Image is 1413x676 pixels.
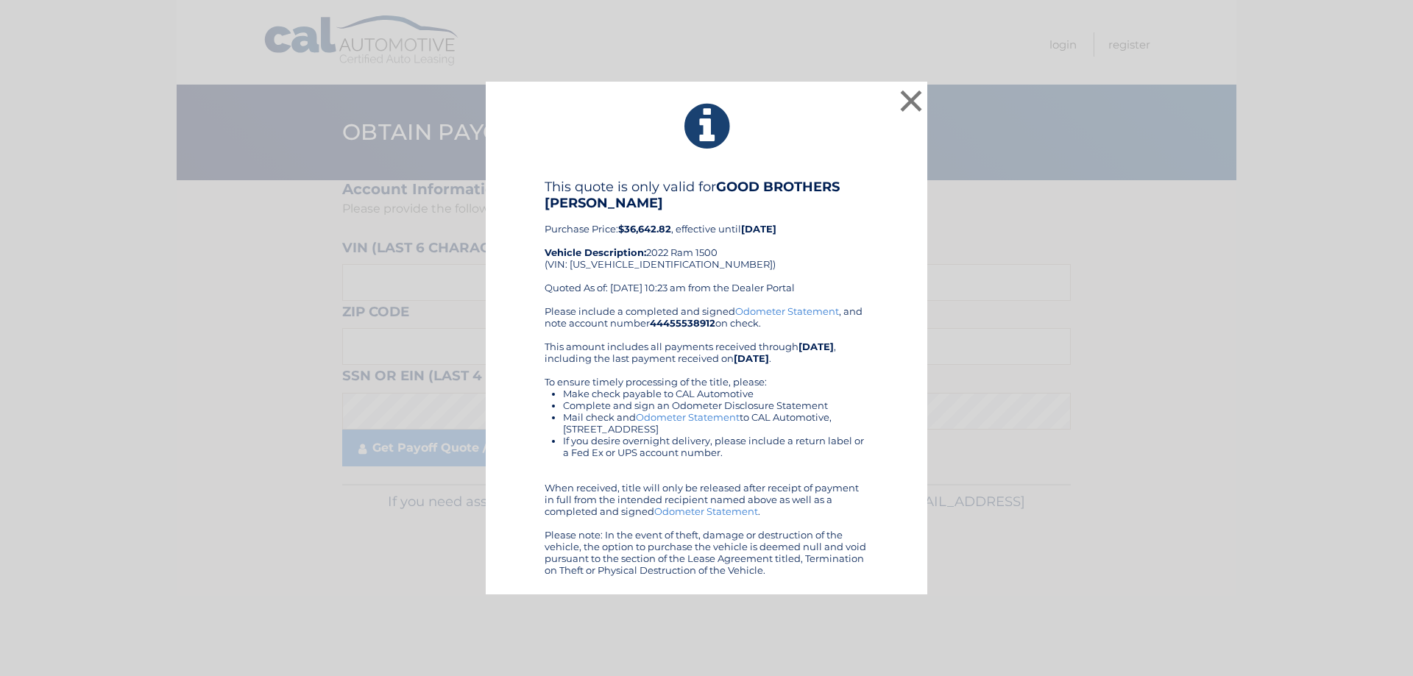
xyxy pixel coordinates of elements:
a: Odometer Statement [735,305,839,317]
strong: Vehicle Description: [545,246,646,258]
li: Make check payable to CAL Automotive [563,388,868,399]
button: × [896,86,926,115]
h4: This quote is only valid for [545,179,868,211]
b: [DATE] [734,352,769,364]
li: Complete and sign an Odometer Disclosure Statement [563,399,868,411]
li: Mail check and to CAL Automotive, [STREET_ADDRESS] [563,411,868,435]
div: Purchase Price: , effective until 2022 Ram 1500 (VIN: [US_VEHICLE_IDENTIFICATION_NUMBER]) Quoted ... [545,179,868,305]
a: Odometer Statement [636,411,740,423]
b: [DATE] [798,341,834,352]
b: $36,642.82 [618,223,671,235]
b: 44455538912 [650,317,715,329]
div: Please include a completed and signed , and note account number on check. This amount includes al... [545,305,868,576]
a: Odometer Statement [654,505,758,517]
b: GOOD BROTHERS [PERSON_NAME] [545,179,840,211]
b: [DATE] [741,223,776,235]
li: If you desire overnight delivery, please include a return label or a Fed Ex or UPS account number. [563,435,868,458]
